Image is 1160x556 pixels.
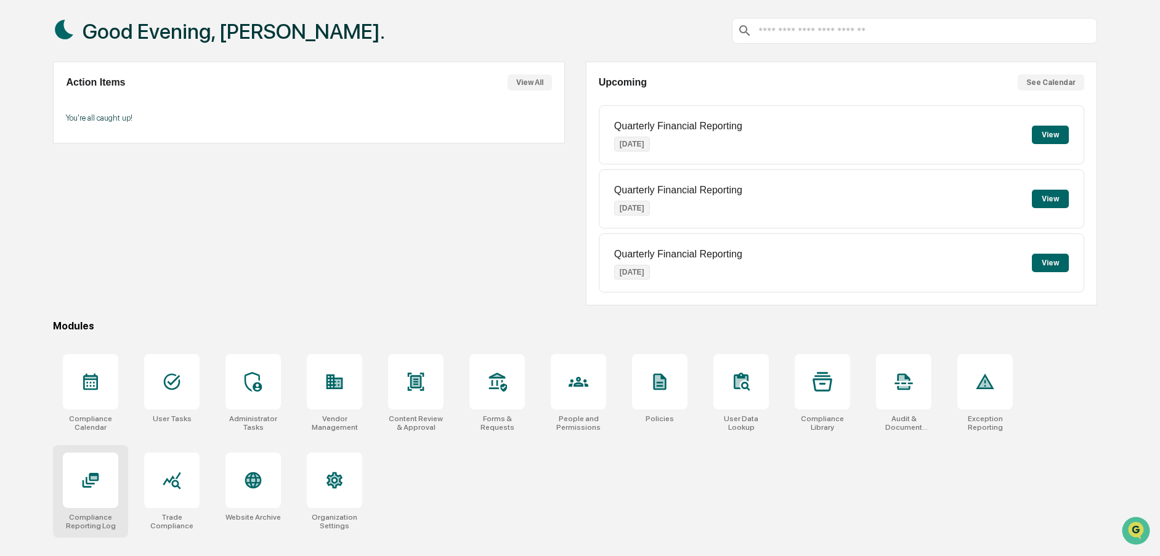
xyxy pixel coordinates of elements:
button: Start new chat [209,98,224,113]
div: Organization Settings [307,513,362,530]
button: View [1032,126,1069,144]
p: Quarterly Financial Reporting [614,185,742,196]
div: User Data Lookup [713,414,769,432]
p: [DATE] [614,265,650,280]
div: Website Archive [225,513,281,522]
span: Attestations [102,155,153,167]
p: Quarterly Financial Reporting [614,249,742,260]
div: We're available if you need us! [42,107,156,116]
img: 1746055101610-c473b297-6a78-478c-a979-82029cc54cd1 [12,94,34,116]
p: How can we help? [12,26,224,46]
div: Exception Reporting [957,414,1013,432]
div: Forms & Requests [469,414,525,432]
button: View [1032,190,1069,208]
a: Powered byPylon [87,208,149,218]
span: Preclearance [25,155,79,167]
div: Start new chat [42,94,202,107]
div: Trade Compliance [144,513,200,530]
h1: Good Evening, [PERSON_NAME]. [83,19,385,44]
a: 🔎Data Lookup [7,174,83,196]
h2: Upcoming [599,77,647,88]
div: 🖐️ [12,156,22,166]
span: Pylon [123,209,149,218]
div: 🗄️ [89,156,99,166]
div: Policies [646,414,674,423]
div: Administrator Tasks [225,414,281,432]
p: Quarterly Financial Reporting [614,121,742,132]
button: View [1032,254,1069,272]
p: You're all caught up! [66,113,551,123]
iframe: Open customer support [1121,515,1154,549]
div: 🔎 [12,180,22,190]
div: People and Permissions [551,414,606,432]
a: 🖐️Preclearance [7,150,84,172]
div: Vendor Management [307,414,362,432]
span: Data Lookup [25,179,78,191]
div: Modules [53,320,1097,332]
button: See Calendar [1018,75,1084,91]
div: Compliance Library [795,414,850,432]
p: [DATE] [614,137,650,151]
div: Compliance Reporting Log [63,513,118,530]
button: View All [508,75,552,91]
a: 🗄️Attestations [84,150,158,172]
h2: Action Items [66,77,125,88]
div: Audit & Document Logs [876,414,931,432]
div: Content Review & Approval [388,414,444,432]
div: User Tasks [153,414,192,423]
div: Compliance Calendar [63,414,118,432]
p: [DATE] [614,201,650,216]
